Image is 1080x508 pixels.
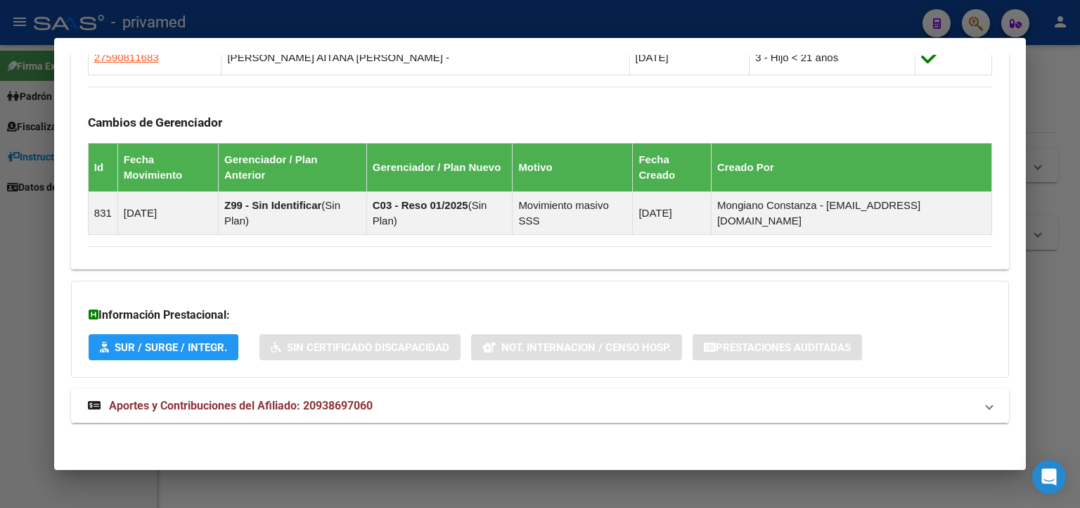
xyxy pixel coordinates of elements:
th: Gerenciador / Plan Anterior [218,143,366,191]
span: SUR / SURGE / INTEGR. [115,341,227,354]
td: ( ) [366,191,513,234]
div: Open Intercom Messenger [1032,460,1066,494]
span: Prestaciones Auditadas [716,341,851,354]
span: Sin Plan [373,199,487,227]
td: [DATE] [629,40,750,75]
td: [PERSON_NAME] AITANA [PERSON_NAME] - [221,40,629,75]
span: Aportes y Contribuciones del Afiliado: 20938697060 [109,399,373,412]
th: Fecha Creado [633,143,712,191]
button: Sin Certificado Discapacidad [259,334,461,360]
td: 831 [88,191,117,234]
h3: Información Prestacional: [89,307,991,324]
mat-expansion-panel-header: Aportes y Contribuciones del Afiliado: 20938697060 [71,389,1009,423]
button: Not. Internacion / Censo Hosp. [471,334,682,360]
td: Movimiento masivo SSS [513,191,633,234]
span: Not. Internacion / Censo Hosp. [501,341,671,354]
th: Gerenciador / Plan Nuevo [366,143,513,191]
td: ( ) [218,191,366,234]
strong: C03 - Reso 01/2025 [373,199,468,211]
td: 3 - Hijo < 21 años [750,40,915,75]
th: Fecha Movimiento [117,143,218,191]
th: Creado Por [711,143,991,191]
h3: Cambios de Gerenciador [88,115,992,130]
button: Prestaciones Auditadas [693,334,862,360]
span: 27590811683 [94,51,159,63]
span: Sin Certificado Discapacidad [287,341,449,354]
th: Motivo [513,143,633,191]
td: Mongiano Constanza - [EMAIL_ADDRESS][DOMAIN_NAME] [711,191,991,234]
strong: Z99 - Sin Identificar [224,199,321,211]
th: Id [88,143,117,191]
button: SUR / SURGE / INTEGR. [89,334,238,360]
td: [DATE] [117,191,218,234]
td: [DATE] [633,191,712,234]
span: Sin Plan [224,199,340,227]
